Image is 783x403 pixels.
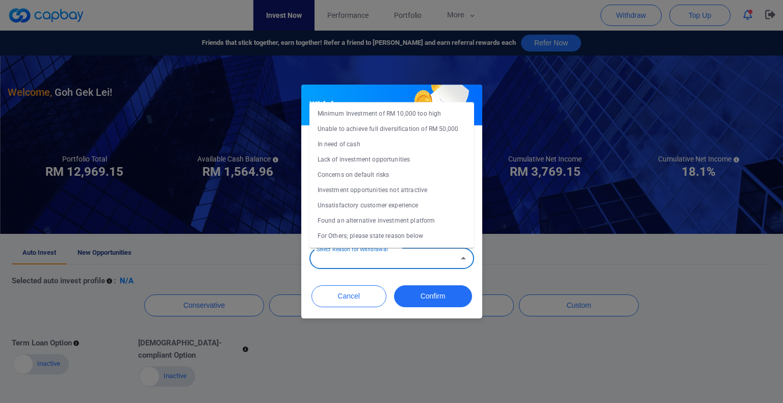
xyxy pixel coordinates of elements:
[309,213,474,228] li: Found an alternative investment platform
[309,152,474,167] li: Lack of investment opportunities
[309,99,349,111] h5: Withdraw
[309,228,474,244] li: For Others; please state reason below
[317,243,387,256] label: Select Reason for Withdrawal
[309,167,474,182] li: Concerns on default risks
[309,182,474,198] li: Investment opportunities not attractive
[309,198,474,213] li: Unsatisfactory customer experience
[309,106,474,121] li: Minimum Investment of RM 10,000 too high
[456,251,471,265] button: Close
[394,285,472,307] button: Confirm
[309,137,474,152] li: In need of cash
[311,285,386,307] button: Cancel
[309,121,474,137] li: Unable to achieve full diversification of RM 50,000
